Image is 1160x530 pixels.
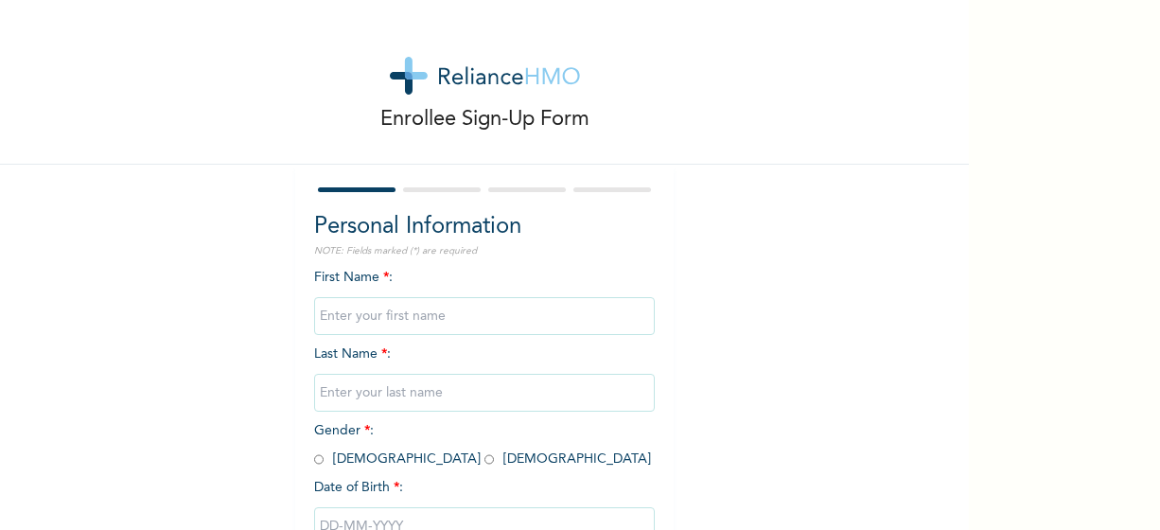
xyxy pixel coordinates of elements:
[314,244,655,258] p: NOTE: Fields marked (*) are required
[314,478,403,498] span: Date of Birth :
[314,210,655,244] h2: Personal Information
[314,424,651,466] span: Gender : [DEMOGRAPHIC_DATA] [DEMOGRAPHIC_DATA]
[314,271,655,323] span: First Name :
[380,104,589,135] p: Enrollee Sign-Up Form
[390,57,580,95] img: logo
[314,347,655,399] span: Last Name :
[314,297,655,335] input: Enter your first name
[314,374,655,412] input: Enter your last name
